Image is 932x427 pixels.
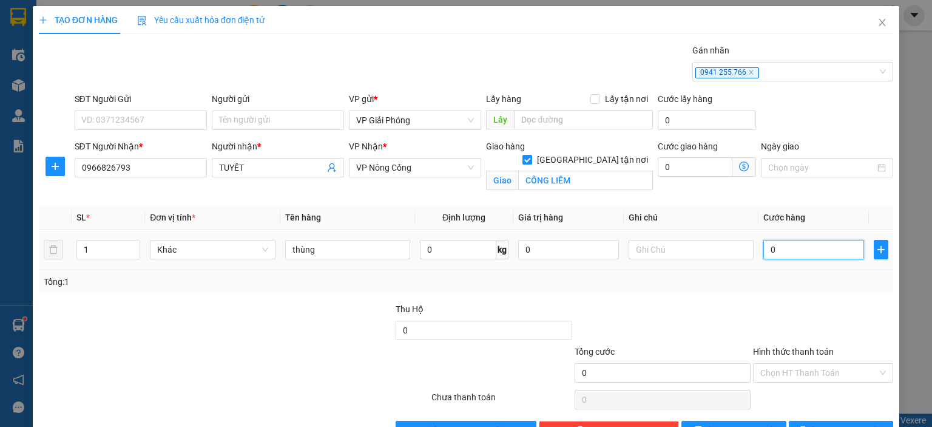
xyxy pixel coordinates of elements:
[532,153,653,166] span: [GEOGRAPHIC_DATA] tận nơi
[518,240,619,259] input: 0
[212,140,344,153] div: Người nhận
[6,42,26,84] img: logo
[285,240,410,259] input: VD: Bàn, Ghế
[624,206,758,230] th: Ghi chú
[39,15,118,25] span: TẠO ĐƠN HÀNG
[356,159,474,177] span: VP Nông Cống
[396,304,424,314] span: Thu Hộ
[600,92,653,106] span: Lấy tận nơi
[34,80,100,106] strong: PHIẾU BIÊN NHẬN
[46,162,64,171] span: plus
[514,110,653,129] input: Dọc đường
[44,240,63,259] button: delete
[39,16,47,24] span: plus
[692,46,729,55] label: Gán nhãn
[75,140,207,153] div: SĐT Người Nhận
[739,162,749,171] span: dollar-circle
[44,275,360,289] div: Tổng: 1
[349,92,481,106] div: VP gửi
[486,110,514,129] span: Lấy
[753,347,834,357] label: Hình thức thanh toán
[877,18,887,27] span: close
[768,161,875,174] input: Ngày giao
[442,213,485,222] span: Định lượng
[150,213,195,222] span: Đơn vị tính
[518,171,653,190] input: Giao tận nơi
[658,142,718,151] label: Cước giao hàng
[108,63,180,75] span: GP1410250119
[496,240,508,259] span: kg
[356,111,474,129] span: VP Giải Phóng
[137,16,147,26] img: icon
[748,69,754,75] span: close
[486,94,521,104] span: Lấy hàng
[658,94,712,104] label: Cước lấy hàng
[327,163,337,173] span: user-add
[629,240,754,259] input: Ghi Chú
[430,391,573,412] div: Chưa thanh toán
[695,67,759,78] span: 0941 255 766
[518,213,563,222] span: Giá trị hàng
[486,171,518,190] span: Giao
[658,157,732,177] input: Cước giao hàng
[865,6,899,40] button: Close
[575,347,615,357] span: Tổng cước
[76,213,86,222] span: SL
[75,92,207,106] div: SĐT Người Gửi
[763,213,805,222] span: Cước hàng
[486,142,525,151] span: Giao hàng
[761,142,799,151] label: Ngày giao
[157,241,268,259] span: Khác
[137,15,265,25] span: Yêu cầu xuất hóa đơn điện tử
[212,92,344,106] div: Người gửi
[285,213,321,222] span: Tên hàng
[874,245,888,254] span: plus
[29,10,106,49] strong: CHUYỂN PHÁT NHANH ĐÔNG LÝ
[349,142,383,151] span: VP Nhận
[46,157,65,176] button: plus
[658,111,756,130] input: Cước lấy hàng
[35,52,100,78] span: SĐT XE 0867 585 938
[874,240,888,259] button: plus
